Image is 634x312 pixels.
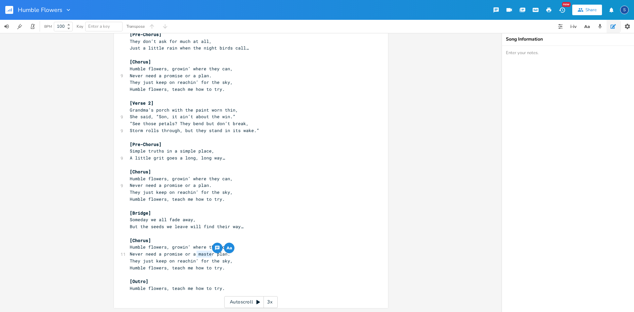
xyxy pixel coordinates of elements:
span: She said, “Son, it ain’t about the win.” [130,114,235,120]
span: Never need a promise or a plan. [130,73,212,79]
span: [Verse 2] [130,100,154,106]
span: Humble flowers, growin’ where they can, [130,244,233,250]
span: [Bridge] [130,210,151,216]
button: S [620,2,629,17]
span: [Chorus] [130,237,151,243]
span: They just keep on reachin’ for the sky, [130,79,233,85]
span: [Chorus] [130,169,151,175]
div: 3x [264,296,276,308]
div: Transpose [126,24,145,28]
span: Humble flowers, teach me how to try. [130,86,225,92]
div: Key [77,24,83,28]
span: “See those petals? They bend but don’t break, [130,121,249,126]
span: But the seeds we leave will find their way… [130,224,243,229]
span: Humble flowers, growin’ where they can, [130,176,233,182]
span: Humble flowers, teach me how to try. [130,265,225,271]
span: [Outro] [130,278,148,284]
button: Share [572,5,602,15]
button: New [555,4,569,16]
span: Just a little rain when the night birds call… [130,45,249,51]
div: BPM [44,25,52,28]
span: They don’t ask for much at all, [130,38,212,44]
div: New [562,2,571,7]
span: Humble flowers, growin’ where they can, [130,66,233,72]
span: They just keep on reachin’ for the sky, [130,258,233,264]
span: [Pre-Chorus] [130,31,161,37]
div: Share [585,7,597,13]
span: Humble flowers, teach me how to try. [130,196,225,202]
span: Never need a promise or a plan. [130,182,212,188]
div: Song Information [506,37,630,42]
span: Storm rolls through, but they stand in its wake.” [130,127,259,133]
span: Grandma’s porch with the paint worn thin, [130,107,238,113]
span: A little grit goes a long, long way… [130,155,225,161]
span: [Chorus] [130,59,151,65]
span: They just keep on reachin’ for the sky, [130,189,233,195]
span: Humble Flowers [18,7,62,13]
div: Autoscroll [224,296,278,308]
span: [Pre-Chorus] [130,141,161,147]
span: Simple truths in a simple place, [130,148,214,154]
span: Enter a key [88,23,110,29]
span: Humble flowers, teach me how to try. [130,285,225,291]
div: scooterdude [620,6,629,14]
span: Someday we all fade away, [130,217,196,223]
span: Never need a promise or a master plan. [130,251,230,257]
